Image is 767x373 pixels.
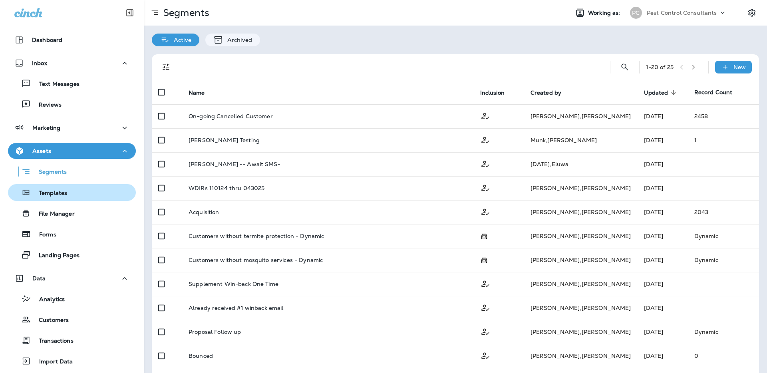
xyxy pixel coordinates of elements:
[638,104,688,128] td: [DATE]
[638,152,688,176] td: [DATE]
[688,200,759,224] td: 2043
[8,353,136,369] button: Import Data
[480,89,505,96] span: Inclusion
[189,89,215,96] span: Name
[32,148,51,154] p: Assets
[480,136,491,143] span: Customer Only
[189,161,280,167] p: [PERSON_NAME] -- Await SMS-
[8,120,136,136] button: Marketing
[32,125,60,131] p: Marketing
[170,37,191,43] p: Active
[32,37,62,43] p: Dashboard
[189,185,264,191] p: WDIRs 110124 thru 043025
[745,6,759,20] button: Settings
[189,89,205,96] span: Name
[638,344,688,368] td: [DATE]
[31,169,67,177] p: Segments
[31,252,79,260] p: Landing Pages
[31,337,74,345] p: Transactions
[688,128,759,152] td: 1
[524,128,638,152] td: Munk , [PERSON_NAME]
[8,75,136,92] button: Text Messages
[688,248,759,272] td: Dynamic
[189,137,260,143] p: [PERSON_NAME] Testing
[119,5,141,21] button: Collapse Sidebar
[189,113,273,119] p: On-going Cancelled Customer
[688,104,759,128] td: 2458
[638,272,688,296] td: [DATE]
[189,305,284,311] p: Already received #1 winback email
[531,89,561,96] span: Created by
[480,112,491,119] span: Customer Only
[8,290,136,307] button: Analytics
[8,32,136,48] button: Dashboard
[531,89,572,96] span: Created by
[8,332,136,349] button: Transactions
[8,226,136,242] button: Forms
[524,344,638,368] td: [PERSON_NAME] , [PERSON_NAME]
[31,81,79,88] p: Text Messages
[480,184,491,191] span: Customer Only
[32,60,47,66] p: Inbox
[688,320,759,344] td: Dynamic
[32,275,46,282] p: Data
[8,246,136,263] button: Landing Pages
[158,59,174,75] button: Filters
[694,89,733,96] span: Record Count
[638,200,688,224] td: [DATE]
[688,344,759,368] td: 0
[480,304,491,311] span: Customer Only
[630,7,642,19] div: PC
[524,224,638,248] td: [PERSON_NAME] , [PERSON_NAME]
[480,160,491,167] span: Customer Only
[8,55,136,71] button: Inbox
[480,208,491,215] span: Customer Only
[8,270,136,286] button: Data
[617,59,633,75] button: Search Segments
[480,232,488,239] span: Possession
[8,311,136,328] button: Customers
[8,184,136,201] button: Templates
[588,10,622,16] span: Working as:
[638,176,688,200] td: [DATE]
[31,358,73,366] p: Import Data
[31,231,56,239] p: Forms
[480,327,491,335] span: Customer Only
[524,200,638,224] td: [PERSON_NAME] , [PERSON_NAME]
[31,210,75,218] p: File Manager
[524,296,638,320] td: [PERSON_NAME] , [PERSON_NAME]
[189,353,213,359] p: Bounced
[160,7,209,19] p: Segments
[480,89,515,96] span: Inclusion
[189,257,323,263] p: Customers without mosquito services - Dynamic
[524,320,638,344] td: [PERSON_NAME] , [PERSON_NAME]
[644,89,679,96] span: Updated
[644,89,668,96] span: Updated
[524,104,638,128] td: [PERSON_NAME] , [PERSON_NAME]
[189,209,219,215] p: Acquisition
[638,296,688,320] td: [DATE]
[189,233,324,239] p: Customers without termite protection - Dynamic
[31,317,69,324] p: Customers
[480,256,488,263] span: Possession
[8,205,136,222] button: File Manager
[8,143,136,159] button: Assets
[688,224,759,248] td: Dynamic
[8,163,136,180] button: Segments
[646,64,674,70] div: 1 - 20 of 25
[524,152,638,176] td: [DATE] , Eluwa
[524,272,638,296] td: [PERSON_NAME] , [PERSON_NAME]
[223,37,252,43] p: Archived
[647,10,717,16] p: Pest Control Consultants
[524,248,638,272] td: [PERSON_NAME] , [PERSON_NAME]
[480,280,491,287] span: Customer Only
[189,329,241,335] p: Proposal Follow up
[31,190,67,197] p: Templates
[638,248,688,272] td: [DATE]
[31,296,65,304] p: Analytics
[8,96,136,113] button: Reviews
[524,176,638,200] td: [PERSON_NAME] , [PERSON_NAME]
[638,224,688,248] td: [DATE]
[638,320,688,344] td: [DATE]
[638,128,688,152] td: [DATE]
